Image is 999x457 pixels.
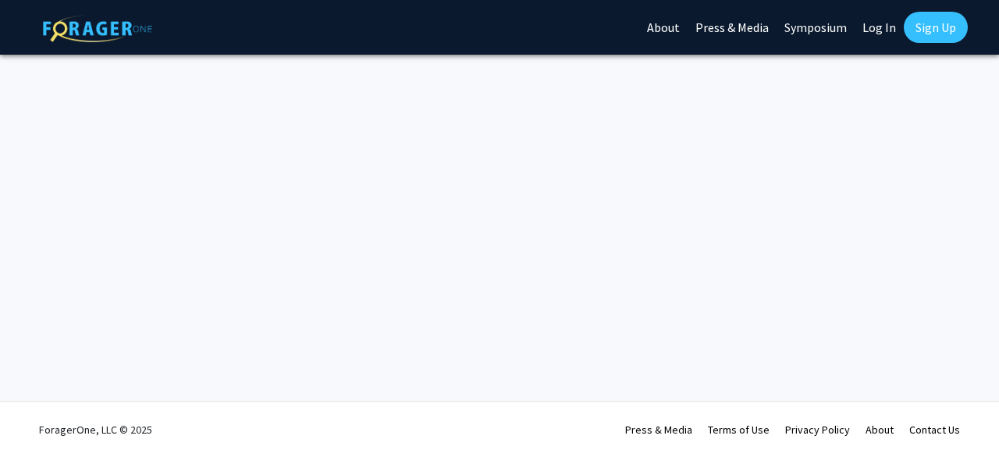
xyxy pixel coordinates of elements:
a: Contact Us [909,423,960,437]
a: Privacy Policy [785,423,850,437]
a: Press & Media [625,423,692,437]
a: Terms of Use [708,423,770,437]
img: ForagerOne Logo [43,15,152,42]
a: About [866,423,894,437]
a: Sign Up [904,12,968,43]
div: ForagerOne, LLC © 2025 [39,402,152,457]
